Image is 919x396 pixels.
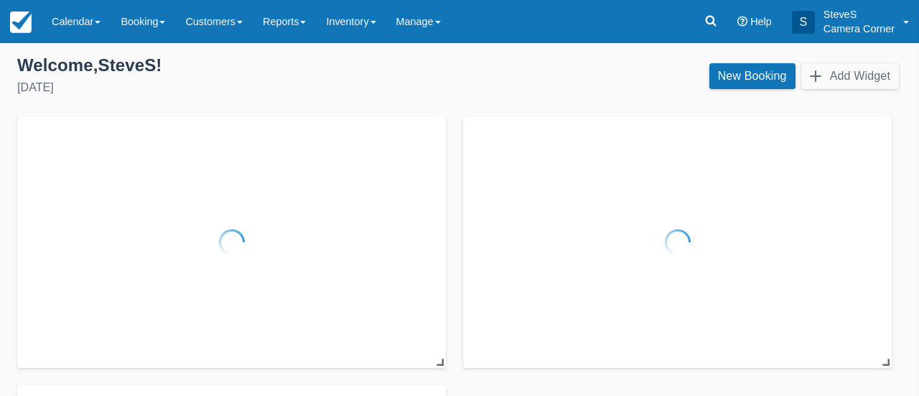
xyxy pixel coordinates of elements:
div: S [792,11,815,34]
p: Camera Corner [824,22,895,36]
p: SteveS [824,7,895,22]
a: New Booking [709,63,796,89]
span: Help [750,16,772,27]
div: Welcome , SteveS ! [17,55,448,76]
img: checkfront-main-nav-mini-logo.png [10,11,32,33]
button: Add Widget [801,63,899,89]
div: [DATE] [17,79,448,96]
i: Help [737,17,747,27]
